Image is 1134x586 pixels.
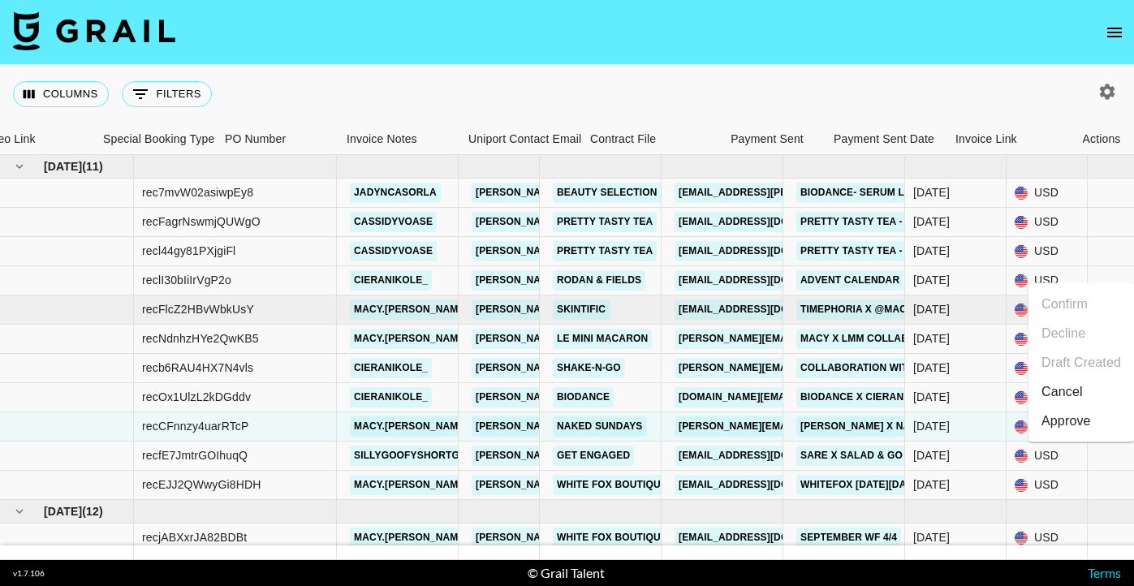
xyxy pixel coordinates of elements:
[225,123,286,155] div: PO Number
[44,158,82,175] span: [DATE]
[142,447,248,463] div: recfE7JmtrGOIhuqQ
[553,446,634,466] a: Get Engaged
[1007,266,1088,295] div: USD
[472,212,820,232] a: [PERSON_NAME][EMAIL_ADDRESS][PERSON_NAME][DOMAIN_NAME]
[1098,16,1131,49] button: open drawer
[796,329,1014,349] a: Macy x LMM Collab Advent Calendar
[82,503,103,519] span: ( 12 )
[675,358,939,378] a: [PERSON_NAME][EMAIL_ADDRESS][DOMAIN_NAME]
[675,329,939,349] a: [PERSON_NAME][EMAIL_ADDRESS][DOMAIN_NAME]
[553,270,645,291] a: Rodan & Fields
[350,387,432,407] a: cieranikole_
[350,416,472,437] a: macy.[PERSON_NAME]
[731,123,804,155] div: Payment Sent
[95,123,217,155] div: Special Booking Type
[350,528,472,548] a: macy.[PERSON_NAME]
[913,389,950,405] div: Oct '25
[472,528,820,548] a: [PERSON_NAME][EMAIL_ADDRESS][PERSON_NAME][DOMAIN_NAME]
[913,360,950,376] div: Oct '25
[1007,208,1088,237] div: USD
[675,183,939,203] a: [EMAIL_ADDRESS][PERSON_NAME][DOMAIN_NAME]
[675,387,938,407] a: [DOMAIN_NAME][EMAIL_ADDRESS][DOMAIN_NAME]
[1007,325,1088,354] div: USD
[675,528,856,548] a: [EMAIL_ADDRESS][DOMAIN_NAME]
[913,272,950,288] div: Oct '25
[1007,354,1088,383] div: USD
[347,123,417,155] div: Invoice Notes
[826,123,947,155] div: Payment Sent Date
[1007,471,1088,500] div: USD
[472,329,820,349] a: [PERSON_NAME][EMAIL_ADDRESS][PERSON_NAME][DOMAIN_NAME]
[553,416,647,437] a: Naked Sundays
[472,241,820,261] a: [PERSON_NAME][EMAIL_ADDRESS][PERSON_NAME][DOMAIN_NAME]
[913,418,950,434] div: Oct '25
[338,123,460,155] div: Invoice Notes
[913,529,950,545] div: Sep '25
[472,270,820,291] a: [PERSON_NAME][EMAIL_ADDRESS][PERSON_NAME][DOMAIN_NAME]
[472,416,820,437] a: [PERSON_NAME][EMAIL_ADDRESS][PERSON_NAME][DOMAIN_NAME]
[796,270,903,291] a: Advent Calendar
[1083,123,1121,155] div: Actions
[913,476,950,493] div: Oct '25
[1007,524,1088,553] div: USD
[350,358,432,378] a: cieranikole_
[472,446,820,466] a: [PERSON_NAME][EMAIL_ADDRESS][PERSON_NAME][DOMAIN_NAME]
[8,500,31,523] button: hide children
[1007,295,1088,325] div: USD
[913,301,950,317] div: Oct '25
[1007,412,1088,442] div: USD
[553,183,662,203] a: Beauty Selection
[553,387,614,407] a: Biodance
[1007,442,1088,471] div: USD
[675,241,856,261] a: [EMAIL_ADDRESS][DOMAIN_NAME]
[675,475,856,495] a: [EMAIL_ADDRESS][DOMAIN_NAME]
[834,123,934,155] div: Payment Sent Date
[796,528,901,548] a: September WF 4/4
[103,123,214,155] div: Special Booking Type
[122,81,212,107] button: Show filters
[553,475,671,495] a: White Fox Boutique
[913,213,950,230] div: Oct '25
[472,183,820,203] a: [PERSON_NAME][EMAIL_ADDRESS][PERSON_NAME][DOMAIN_NAME]
[142,301,254,317] div: recFlcZ2HBvWbkUsY
[796,446,907,466] a: Sare x Salad & Go
[472,358,820,378] a: [PERSON_NAME][EMAIL_ADDRESS][PERSON_NAME][DOMAIN_NAME]
[142,330,259,347] div: recNdnhzHYe2QwKB5
[553,241,657,261] a: Pretty Tasty Tea
[675,416,939,437] a: [PERSON_NAME][EMAIL_ADDRESS][DOMAIN_NAME]
[468,123,581,155] div: Uniport Contact Email
[955,123,1017,155] div: Invoice Link
[796,241,930,261] a: Pretty Tasty Tea - OCT
[142,529,247,545] div: recjABXxrJA82BDBt
[553,299,610,320] a: SKINTIFIC
[913,447,950,463] div: Oct '25
[142,389,251,405] div: recOx1UlzL2kDGddv
[675,270,856,291] a: [EMAIL_ADDRESS][DOMAIN_NAME]
[553,329,652,349] a: Le Mini Macaron
[350,241,437,261] a: cassidyvoase
[350,329,472,349] a: macy.[PERSON_NAME]
[142,243,235,259] div: recl44gy81PXjgiFl
[350,270,432,291] a: cieranikole_
[947,123,1069,155] div: Invoice Link
[1007,383,1088,412] div: USD
[142,213,261,230] div: recFagrNswmjQUWgO
[553,358,625,378] a: Shake-N-Go
[350,299,472,320] a: macy.[PERSON_NAME]
[13,11,175,50] img: Grail Talent
[217,123,338,155] div: PO Number
[1088,565,1121,580] a: Terms
[472,387,820,407] a: [PERSON_NAME][EMAIL_ADDRESS][PERSON_NAME][DOMAIN_NAME]
[1041,411,1091,431] div: Approve
[13,568,45,579] div: v 1.7.106
[44,503,82,519] span: [DATE]
[590,123,656,155] div: Contract File
[796,387,943,407] a: Biodance x Cieranikole_
[553,212,657,232] a: Pretty Tasty Tea
[350,183,441,203] a: jadyncasorla
[553,528,671,548] a: White Fox Boutique
[913,243,950,259] div: Oct '25
[796,299,1002,320] a: TIMEPHORIA x @macy.[PERSON_NAME]
[13,81,109,107] button: Select columns
[142,360,253,376] div: recb6RAU4HX7N4vls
